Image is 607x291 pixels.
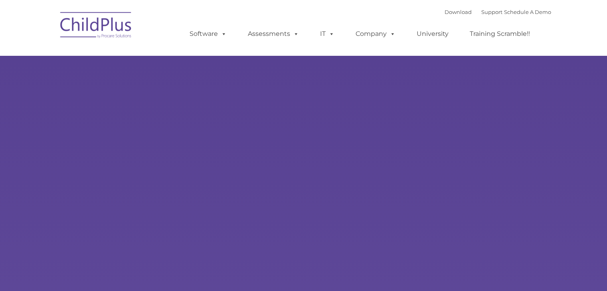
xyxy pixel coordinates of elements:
font: | [445,9,551,15]
a: Assessments [240,26,307,42]
a: IT [312,26,342,42]
a: University [409,26,457,42]
img: ChildPlus by Procare Solutions [56,6,136,46]
a: Download [445,9,472,15]
a: Software [182,26,235,42]
a: Training Scramble!! [462,26,538,42]
a: Support [481,9,502,15]
a: Schedule A Demo [504,9,551,15]
a: Company [348,26,403,42]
